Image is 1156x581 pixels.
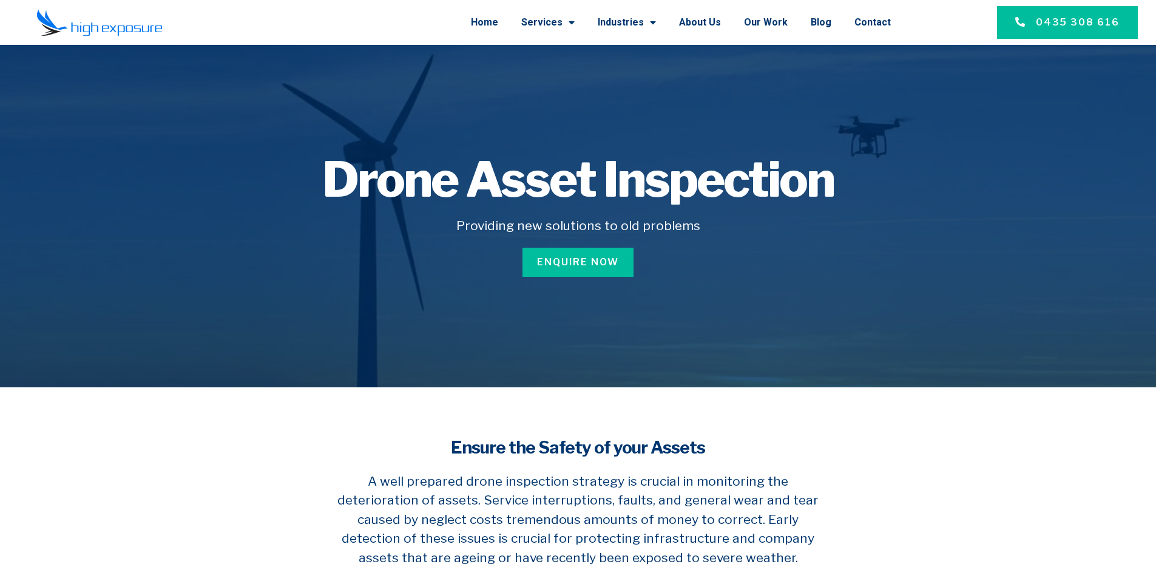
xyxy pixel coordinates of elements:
h4: Ensure the Safety of your Assets [330,436,827,460]
a: Contact [854,7,891,38]
h5: Providing new solutions to old problems [215,216,941,236]
a: Enquire Now [522,248,634,277]
nav: Menu [197,7,891,38]
a: 0435 308 616 [997,6,1138,39]
a: Industries [598,7,656,38]
a: Services [521,7,575,38]
a: Home [471,7,498,38]
a: Blog [811,7,831,38]
img: Final-Logo copy [36,9,163,36]
span: Enquire Now [537,255,619,270]
a: Our Work [744,7,788,38]
span: 0435 308 616 [1036,15,1120,30]
h1: Drone Asset Inspection [215,155,941,204]
a: About Us [679,7,721,38]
